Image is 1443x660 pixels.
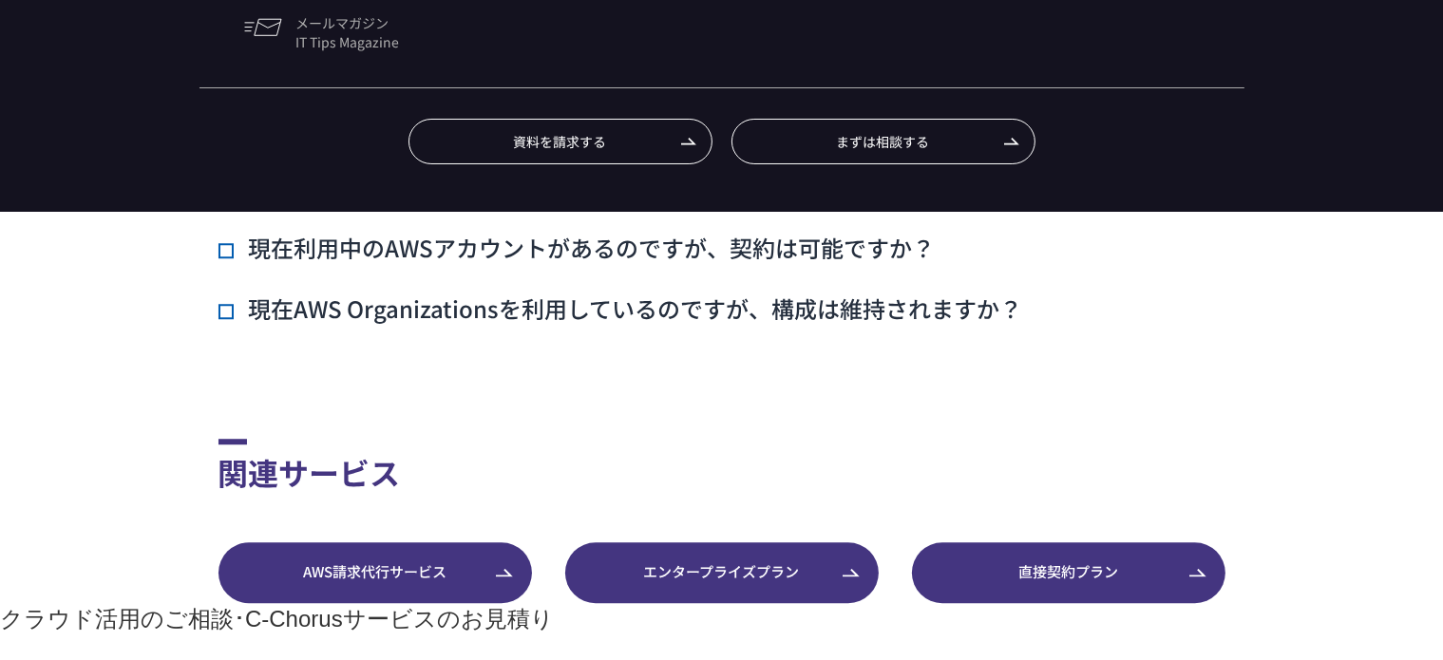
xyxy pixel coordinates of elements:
[218,561,532,583] span: AWS請求代行サービス
[218,439,1225,495] h2: 関連サービス
[731,119,1035,164] a: まずは相談する
[228,8,475,57] a: メールマガジンIT Tips Magazine
[218,542,532,603] a: AWS請求代行サービス
[912,542,1225,603] a: 直接契約プラン
[408,119,712,164] a: 資料を請求する
[218,232,936,264] h3: 現在利用中のAWSアカウントがあるのですが、契約は可能ですか？
[218,292,1023,325] h3: 現在AWS Organizationsを利用しているのですが、構成は維持されますか？
[1004,138,1019,145] img: 矢印
[565,561,879,583] span: エンタープライズプラン
[681,138,696,145] img: 矢印
[912,561,1225,583] span: 直接契約プラン
[565,542,879,603] a: エンタープライズプラン
[296,9,459,56] span: メールマガジン IT Tips Magazine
